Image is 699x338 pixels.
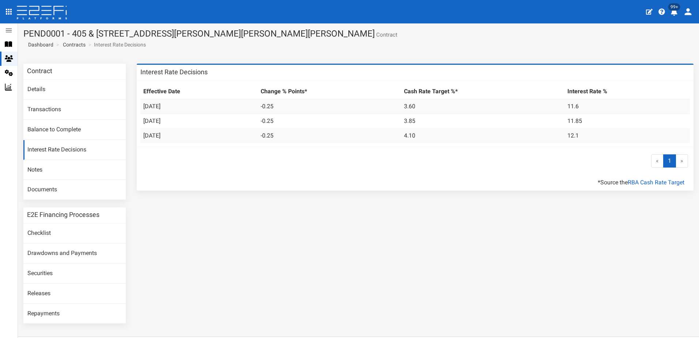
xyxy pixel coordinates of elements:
th: Interest Rate % [564,84,690,99]
span: « [651,154,664,168]
a: Securities [23,264,126,283]
a: Documents [23,180,126,200]
a: Repayments [23,304,126,324]
a: Notes [23,160,126,180]
span: 1 [663,154,676,168]
td: 3.60 [401,99,564,114]
a: RBA Cash Rate Target [628,179,684,186]
a: Details [23,80,126,99]
td: 11.6 [564,99,690,114]
td: [DATE] [140,128,258,143]
td: 11.85 [564,114,690,128]
a: Balance to Complete [23,120,126,140]
td: -0.25 [258,128,401,143]
h3: Interest Rate Decisions [140,69,208,75]
a: Transactions [23,100,126,120]
th: Effective Date [140,84,258,99]
li: Interest Rate Decisions [87,41,146,48]
td: [DATE] [140,99,258,114]
td: 4.10 [401,128,564,143]
span: » [676,154,688,168]
small: Contract [375,32,397,38]
th: Change % Points* [258,84,401,99]
td: [DATE] [140,114,258,128]
a: Interest Rate Decisions [23,140,126,160]
a: Dashboard [25,41,53,48]
td: 12.1 [564,128,690,143]
th: Cash Rate Target %* [401,84,564,99]
td: 3.85 [401,114,564,128]
h1: PEND0001 - 405 & [STREET_ADDRESS][PERSON_NAME][PERSON_NAME][PERSON_NAME] [23,29,694,38]
span: Dashboard [25,42,53,48]
h3: Contract [27,68,52,74]
a: Contracts [63,41,86,48]
a: Checklist [23,224,126,243]
h3: E2E Financing Processes [27,211,99,218]
a: Drawdowns and Payments [23,244,126,263]
td: -0.25 [258,99,401,114]
div: *Source the [594,175,688,191]
td: -0.25 [258,114,401,128]
a: Releases [23,284,126,304]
